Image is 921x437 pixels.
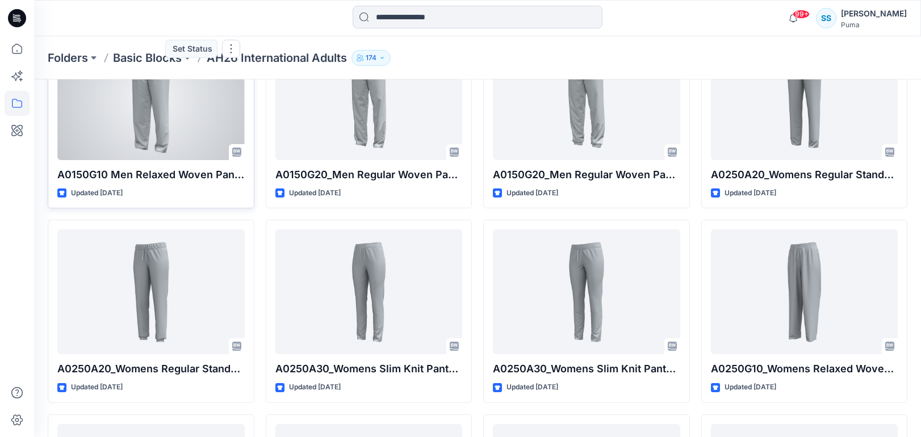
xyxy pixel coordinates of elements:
p: Updated [DATE] [71,187,123,199]
a: A0250A20_Womens Regular Standard Leg Knit Pants_Mid Waist_Open Hem_20250721 [711,35,898,160]
p: 174 [366,52,376,64]
p: Updated [DATE] [289,187,341,199]
a: A0250A30_Womens Slim Knit Pants_High Waist_Open Hem_CV1 [275,229,463,354]
div: Puma [841,20,907,29]
p: A0150G20_Men Regular Woven Pants_CV-02 [275,167,463,183]
a: A0150G10 Men Relaxed Woven Pants_CV-02 [57,35,245,160]
p: A0150G20_Men Regular Woven Pants_CV-01 [493,167,680,183]
a: Folders [48,50,88,66]
a: A0150G20_Men Regular Woven Pants_CV-02 [275,35,463,160]
p: AH26 International Adults [207,50,347,66]
p: A0250A20_Womens Regular Standard Leg Knit Pants_Mid Waist_Closed cuff_20250717 [57,361,245,377]
a: A0250A30_Womens Slim Knit Pants_Mid Waist_Open Hem_CV1 [493,229,680,354]
p: Updated [DATE] [71,381,123,393]
p: A0250A20_Womens Regular Standard Leg Knit Pants_Mid Waist_Open Hem_20250721 [711,167,898,183]
a: Basic Blocks [113,50,182,66]
a: A0250G10_Womens Relaxed Woven Pants_Open Hem_CV02 [711,229,898,354]
div: [PERSON_NAME] [841,7,907,20]
p: Updated [DATE] [289,381,341,393]
p: A0250A30_Womens Slim Knit Pants_High Waist_Open Hem_CV1 [275,361,463,377]
p: Updated [DATE] [725,381,776,393]
button: 174 [351,50,391,66]
a: A0250A20_Womens Regular Standard Leg Knit Pants_Mid Waist_Closed cuff_20250717 [57,229,245,354]
p: A0250A30_Womens Slim Knit Pants_Mid Waist_Open Hem_CV1 [493,361,680,377]
div: SS [816,8,836,28]
a: A0150G20_Men Regular Woven Pants_CV-01 [493,35,680,160]
p: A0250G10_Womens Relaxed Woven Pants_Open Hem_CV02 [711,361,898,377]
p: A0150G10 Men Relaxed Woven Pants_CV-02 [57,167,245,183]
span: 99+ [793,10,810,19]
p: Updated [DATE] [506,187,558,199]
p: Updated [DATE] [506,381,558,393]
p: Updated [DATE] [725,187,776,199]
